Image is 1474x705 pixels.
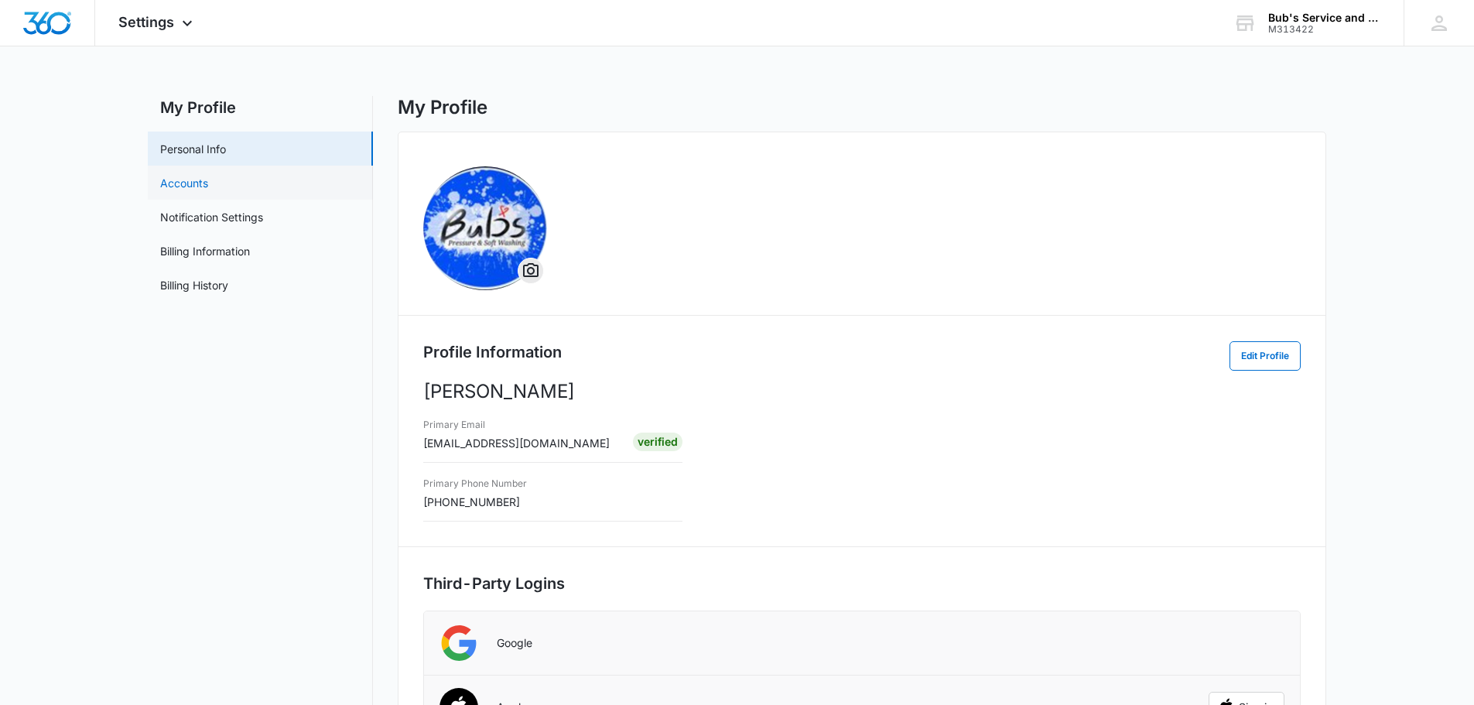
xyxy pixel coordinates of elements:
[423,572,1301,595] h2: Third-Party Logins
[518,258,543,283] button: Overflow Menu
[160,141,226,157] a: Personal Info
[497,636,532,650] p: Google
[148,96,373,119] h2: My Profile
[423,341,562,364] h2: Profile Information
[1268,24,1381,35] div: account id
[423,474,527,510] div: [PHONE_NUMBER]
[160,175,208,191] a: Accounts
[160,243,250,259] a: Billing Information
[1107,626,1292,660] iframe: Sign in with Google Button
[398,96,487,119] h1: My Profile
[160,277,228,293] a: Billing History
[439,624,478,662] img: Google
[423,477,527,491] h3: Primary Phone Number
[423,378,1301,406] p: [PERSON_NAME]
[423,436,610,450] span: [EMAIL_ADDRESS][DOMAIN_NAME]
[160,209,263,225] a: Notification Settings
[1229,341,1301,371] button: Edit Profile
[633,433,682,451] div: Verified
[423,418,610,432] h3: Primary Email
[423,166,547,290] span: Nate RiceOverflow Menu
[423,166,547,290] img: Nate Rice
[1268,12,1381,24] div: account name
[118,14,174,30] span: Settings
